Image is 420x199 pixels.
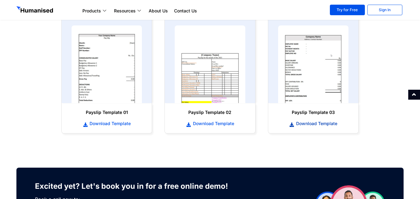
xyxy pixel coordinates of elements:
[274,120,352,127] a: Download Template
[16,6,54,14] img: GetHumanised Logo
[274,109,352,115] h6: Payslip Template 03
[175,25,245,103] img: payslip template
[146,7,171,15] a: About Us
[295,120,337,127] span: Download Template
[68,109,146,115] h6: Payslip Template 01
[171,109,249,115] h6: Payslip Template 02
[330,5,365,15] a: Try for Free
[111,7,146,15] a: Resources
[367,5,402,15] a: Sign In
[278,25,348,103] img: payslip template
[171,120,249,127] a: Download Template
[79,7,111,15] a: Products
[88,120,131,127] span: Download Template
[171,7,200,15] a: Contact Us
[68,120,146,127] a: Download Template
[35,180,238,192] h3: Excited yet? Let's book you in for a free online demo!
[191,120,234,127] span: Download Template
[72,25,142,103] img: payslip template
